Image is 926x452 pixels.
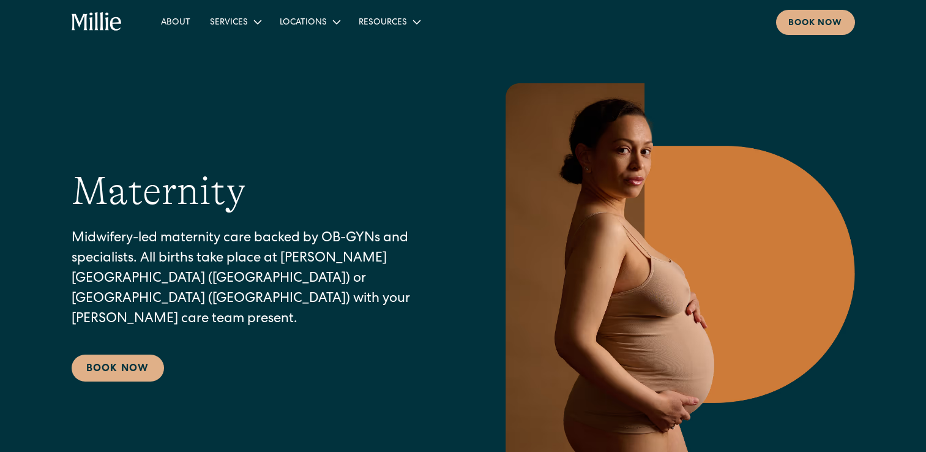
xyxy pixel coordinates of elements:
[72,229,449,330] p: Midwifery-led maternity care backed by OB-GYNs and specialists. All births take place at [PERSON_...
[72,355,164,382] a: Book Now
[72,12,122,32] a: home
[776,10,855,35] a: Book now
[151,12,200,32] a: About
[72,168,245,215] h1: Maternity
[788,17,843,30] div: Book now
[200,12,270,32] div: Services
[270,12,349,32] div: Locations
[359,17,407,29] div: Resources
[280,17,327,29] div: Locations
[210,17,248,29] div: Services
[349,12,429,32] div: Resources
